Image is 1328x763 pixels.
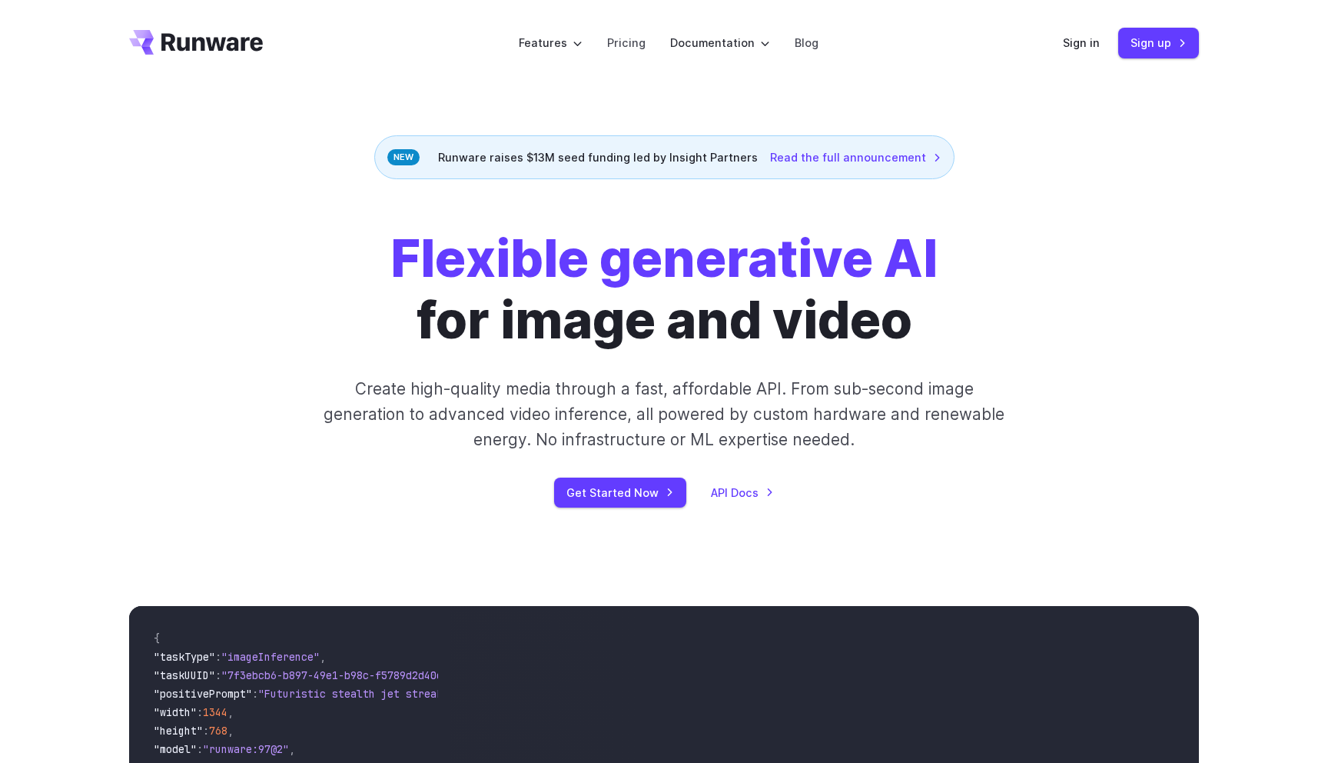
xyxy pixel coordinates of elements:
a: Pricing [607,34,646,52]
span: "7f3ebcb6-b897-49e1-b98c-f5789d2d40d7" [221,668,455,682]
span: "positivePrompt" [154,687,252,701]
a: Read the full announcement [770,148,941,166]
a: Go to / [129,30,263,55]
span: 1344 [203,705,227,719]
span: : [215,650,221,664]
span: "taskUUID" [154,668,215,682]
a: API Docs [711,484,774,501]
a: Sign in [1063,34,1100,52]
label: Documentation [670,34,770,52]
span: : [197,742,203,756]
span: : [252,687,258,701]
span: "imageInference" [221,650,320,664]
span: , [289,742,295,756]
span: , [227,724,234,738]
strong: Flexible generative AI [390,228,938,289]
span: : [203,724,209,738]
span: , [320,650,326,664]
span: "Futuristic stealth jet streaking through a neon-lit cityscape with glowing purple exhaust" [258,687,818,701]
span: "width" [154,705,197,719]
h1: for image and video [390,228,938,352]
a: Blog [795,34,818,52]
span: , [227,705,234,719]
span: "taskType" [154,650,215,664]
a: Sign up [1118,28,1199,58]
span: { [154,631,160,645]
div: Runware raises $13M seed funding led by Insight Partners [374,135,954,179]
span: : [215,668,221,682]
span: : [197,705,203,719]
span: "height" [154,724,203,738]
a: Get Started Now [554,478,686,508]
span: 768 [209,724,227,738]
span: "model" [154,742,197,756]
span: "runware:97@2" [203,742,289,756]
label: Features [519,34,583,52]
p: Create high-quality media through a fast, affordable API. From sub-second image generation to adv... [322,376,1007,453]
